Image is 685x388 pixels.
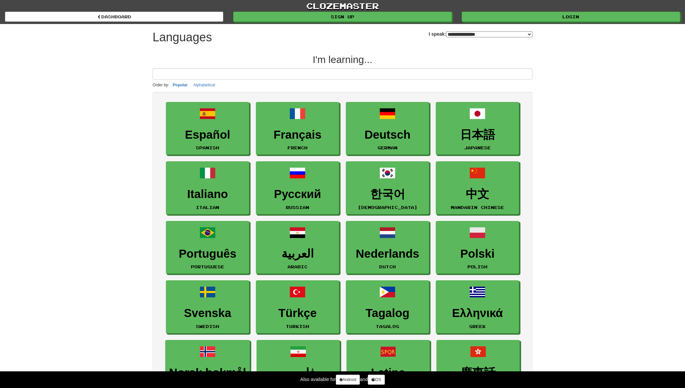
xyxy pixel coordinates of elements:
[196,205,219,210] small: Italian
[166,161,249,214] a: ItalianoItalian
[451,205,504,210] small: Mandarin Chinese
[153,83,169,87] small: Order by:
[429,31,532,37] label: I speak:
[439,188,515,201] h3: 中文
[166,102,249,155] a: EspañolSpanish
[260,307,336,320] h3: Türkçe
[196,324,219,329] small: Swedish
[256,161,339,214] a: РусскийRussian
[376,324,399,329] small: Tagalog
[260,188,336,201] h3: Русский
[377,145,397,150] small: German
[153,31,212,44] h1: Languages
[346,161,429,214] a: 한국어[DEMOGRAPHIC_DATA]
[436,102,519,155] a: 日本語Japanese
[286,205,309,210] small: Russian
[153,54,532,65] h2: I'm learning...
[439,247,515,260] h3: Polski
[166,280,249,333] a: SvenskaSwedish
[350,366,426,379] h3: Latina
[436,221,519,274] a: PolskiPolish
[171,81,190,89] button: Popular
[196,145,219,150] small: Spanish
[260,128,336,141] h3: Français
[288,145,308,150] small: French
[368,375,385,385] a: iOS
[191,81,217,89] button: Alphabetical
[439,128,515,141] h3: 日本語
[439,307,515,320] h3: Ελληνικά
[436,161,519,214] a: 中文Mandarin Chinese
[256,102,339,155] a: FrançaisFrench
[346,102,429,155] a: DeutschGerman
[440,366,516,379] h3: 廣東話
[469,324,486,329] small: Greek
[436,280,519,333] a: ΕλληνικάGreek
[166,221,249,274] a: PortuguêsPortuguese
[379,264,396,269] small: Dutch
[464,145,491,150] small: Japanese
[5,12,223,22] a: dashboard
[462,12,680,22] a: Login
[346,280,429,333] a: TagalogTagalog
[256,280,339,333] a: TürkçeTurkish
[256,221,339,274] a: العربيةArabic
[336,375,360,385] a: Android
[349,307,425,320] h3: Tagalog
[446,31,532,37] select: I speak:
[346,221,429,274] a: NederlandsDutch
[467,264,487,269] small: Polish
[349,188,425,201] h3: 한국어
[286,324,309,329] small: Turkish
[349,247,425,260] h3: Nederlands
[170,247,246,260] h3: Português
[170,307,246,320] h3: Svenska
[191,264,224,269] small: Portuguese
[358,205,417,210] small: [DEMOGRAPHIC_DATA]
[288,264,308,269] small: Arabic
[170,128,246,141] h3: Español
[169,366,246,379] h3: Norsk bokmål
[170,188,246,201] h3: Italiano
[260,247,336,260] h3: العربية
[349,128,425,141] h3: Deutsch
[233,12,451,22] a: Sign up
[260,366,336,379] h3: فارسی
